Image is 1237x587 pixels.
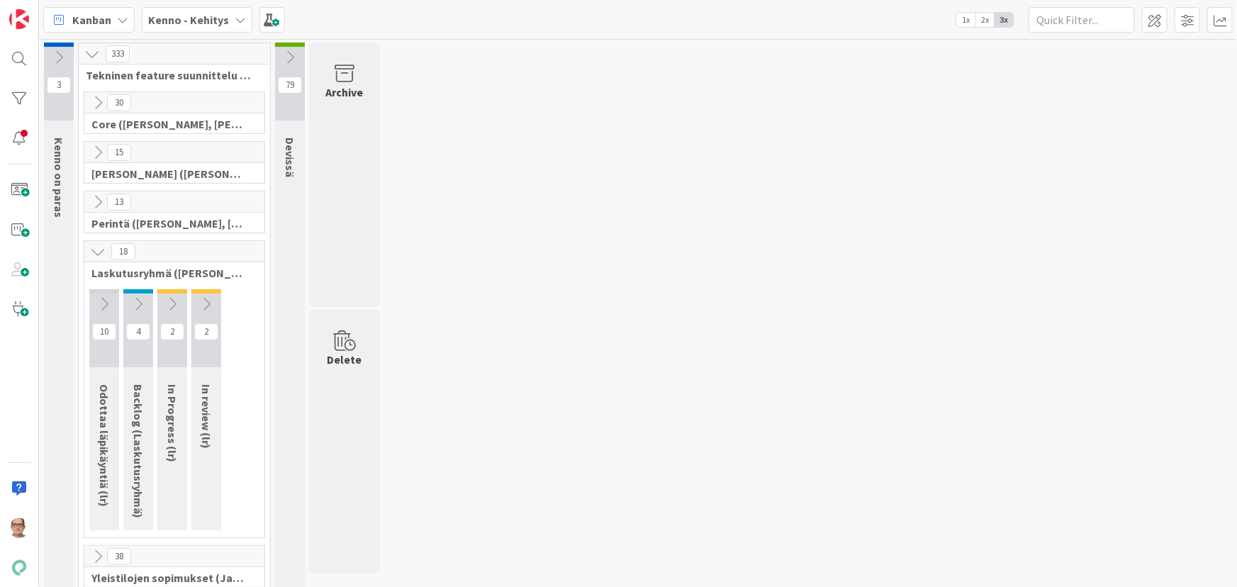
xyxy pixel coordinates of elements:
[91,571,247,585] span: Yleistilojen sopimukset (Jaakko, VilleP, TommiL, Simo)
[1029,7,1135,33] input: Quick Filter...
[107,194,131,211] span: 13
[106,45,130,62] span: 333
[52,138,66,218] span: Kenno on paras
[131,384,145,518] span: Backlog (Laskutusryhmä)
[199,384,213,449] span: In review (lr)
[995,13,1014,27] span: 3x
[160,323,184,340] span: 2
[278,77,302,94] span: 79
[107,144,131,161] span: 15
[126,323,150,340] span: 4
[107,94,131,111] span: 30
[111,243,135,260] span: 18
[91,117,247,131] span: Core (Pasi, Jussi, JaakkoHä, Jyri, Leo, MikkoK, Väinö, MattiH)
[97,384,111,507] span: Odottaa läpikäyntiä (lr)
[326,84,364,101] div: Archive
[47,77,71,94] span: 3
[283,138,297,177] span: Devissä
[91,216,247,230] span: Perintä (Jaakko, PetriH, MikkoV, Pasi)
[91,266,247,280] span: Laskutusryhmä (Antti, Keijo)
[107,548,131,565] span: 38
[328,351,362,368] div: Delete
[9,518,29,538] img: PK
[92,323,116,340] span: 10
[9,9,29,29] img: Visit kanbanzone.com
[165,384,179,462] span: In Progress (lr)
[91,167,247,181] span: Halti (Sebastian, VilleH, Riikka, Antti, MikkoV, PetriH, PetriM)
[194,323,218,340] span: 2
[9,558,29,578] img: avatar
[148,13,229,27] b: Kenno - Kehitys
[72,11,111,28] span: Kanban
[975,13,995,27] span: 2x
[956,13,975,27] span: 1x
[86,68,252,82] span: Tekninen feature suunnittelu ja toteutus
